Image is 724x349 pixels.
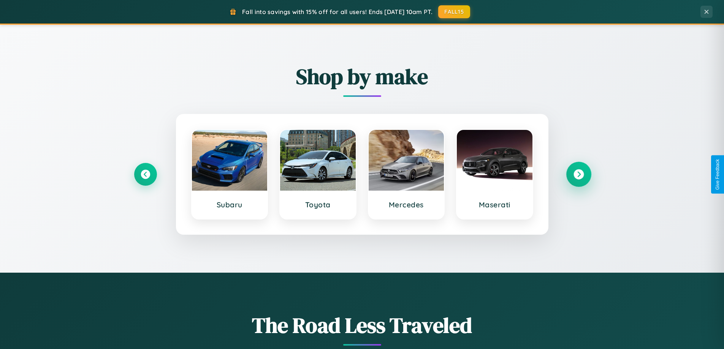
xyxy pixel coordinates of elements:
[464,200,525,209] h3: Maserati
[242,8,432,16] span: Fall into savings with 15% off for all users! Ends [DATE] 10am PT.
[376,200,437,209] h3: Mercedes
[438,5,470,18] button: FALL15
[134,62,590,91] h2: Shop by make
[200,200,260,209] h3: Subaru
[288,200,348,209] h3: Toyota
[134,311,590,340] h1: The Road Less Traveled
[715,159,720,190] div: Give Feedback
